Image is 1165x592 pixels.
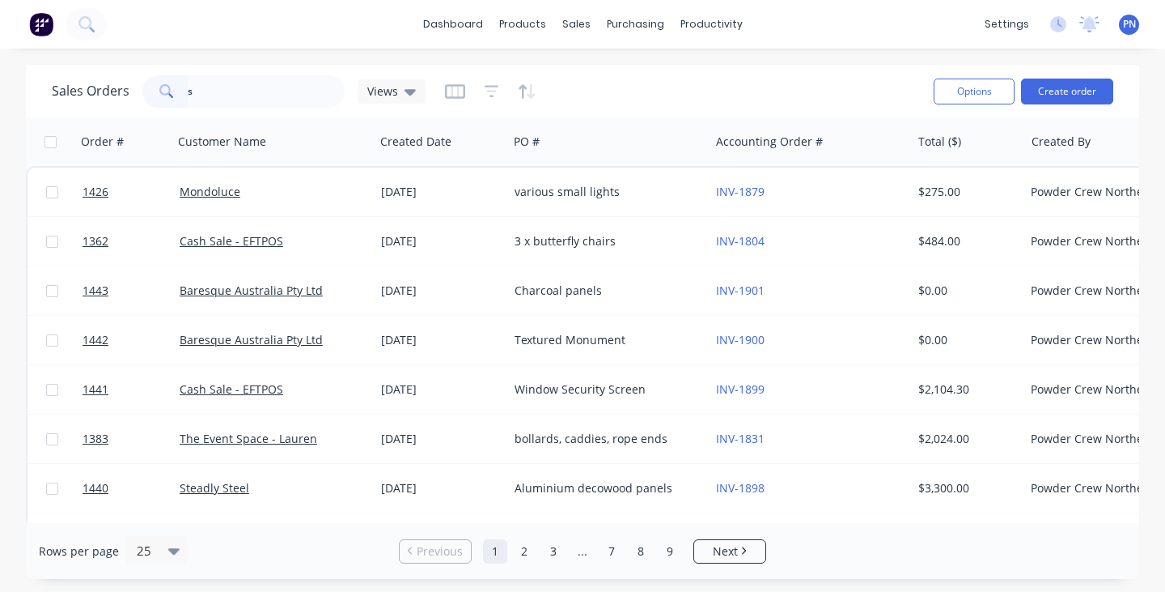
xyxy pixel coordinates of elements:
div: [DATE] [381,381,502,398]
a: 1439 [83,513,180,562]
a: 1440 [83,464,180,513]
a: INV-1804 [716,233,765,249]
a: 1441 [83,365,180,414]
div: Window Security Screen [515,381,694,398]
div: products [491,12,554,36]
div: Created Date [380,134,451,150]
a: Previous page [400,543,471,560]
a: Cash Sale - EFTPOS [180,233,283,249]
span: Next [713,543,738,560]
span: Rows per page [39,543,119,560]
a: INV-1901 [716,283,765,298]
span: Previous [417,543,463,560]
input: Search... [188,75,345,108]
div: [DATE] [381,233,502,249]
img: Factory [29,12,53,36]
span: 1442 [83,332,108,348]
div: sales [554,12,599,36]
a: 1426 [83,168,180,216]
span: 1383 [83,431,108,447]
ul: Pagination [392,539,773,564]
button: Options [934,79,1015,104]
a: The Event Space - Lauren [180,431,317,446]
a: INV-1899 [716,381,765,397]
div: bollards, caddies, rope ends [515,431,694,447]
div: various small lights [515,184,694,200]
div: Accounting Order # [716,134,823,150]
div: $2,024.00 [918,431,1013,447]
div: [DATE] [381,480,502,496]
a: 1443 [83,266,180,315]
a: Baresque Australia Pty Ltd [180,332,323,347]
a: INV-1831 [716,431,765,446]
div: purchasing [599,12,672,36]
div: PO # [514,134,540,150]
a: Mondoluce [180,184,240,199]
div: [DATE] [381,332,502,348]
div: Created By [1032,134,1091,150]
span: 1443 [83,283,108,299]
a: Jump forward [570,539,595,564]
span: PN [1123,17,1136,32]
a: Page 7 [599,539,624,564]
span: 1362 [83,233,108,249]
a: 1362 [83,217,180,266]
div: Aluminium decowood panels [515,480,694,496]
a: Next page [694,543,765,560]
a: Steadly Steel [180,480,249,496]
h1: Sales Orders [52,83,129,99]
a: INV-1879 [716,184,765,199]
a: Page 2 [512,539,536,564]
div: [DATE] [381,431,502,447]
div: $275.00 [918,184,1013,200]
div: Order # [81,134,124,150]
div: Total ($) [918,134,961,150]
a: Page 9 [658,539,682,564]
div: Charcoal panels [515,283,694,299]
a: INV-1900 [716,332,765,347]
div: $2,104.30 [918,381,1013,398]
a: Baresque Australia Pty Ltd [180,283,323,298]
div: [DATE] [381,184,502,200]
button: Create order [1021,79,1113,104]
div: 3 x butterfly chairs [515,233,694,249]
span: 1440 [83,480,108,496]
a: Page 3 [541,539,566,564]
a: Page 8 [629,539,653,564]
a: dashboard [415,12,491,36]
span: 1426 [83,184,108,200]
div: $0.00 [918,332,1013,348]
a: Page 1 is your current page [483,539,507,564]
a: 1383 [83,415,180,463]
div: $484.00 [918,233,1013,249]
div: $0.00 [918,283,1013,299]
div: settings [976,12,1037,36]
a: INV-1898 [716,480,765,496]
span: 1441 [83,381,108,398]
div: $3,300.00 [918,480,1013,496]
a: Cash Sale - EFTPOS [180,381,283,397]
div: [DATE] [381,283,502,299]
div: productivity [672,12,751,36]
div: Textured Monument [515,332,694,348]
a: 1442 [83,316,180,364]
div: Customer Name [178,134,266,150]
span: Views [367,83,398,100]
